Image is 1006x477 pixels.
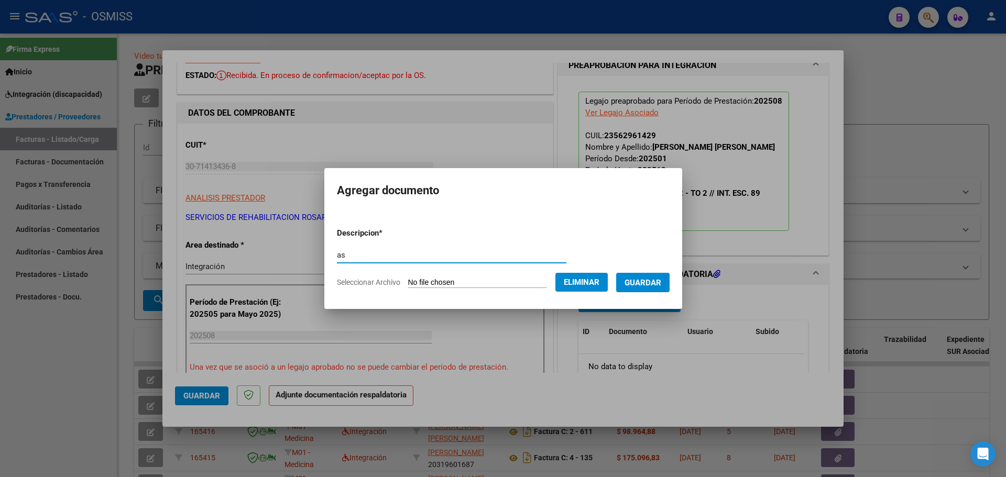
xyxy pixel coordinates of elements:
[555,273,608,292] button: Eliminar
[616,273,670,292] button: Guardar
[337,181,670,201] h2: Agregar documento
[625,278,661,287] span: Guardar
[337,278,400,286] span: Seleccionar Archivo
[970,441,996,467] div: Open Intercom Messenger
[337,227,437,239] p: Descripcion
[564,278,599,287] span: Eliminar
